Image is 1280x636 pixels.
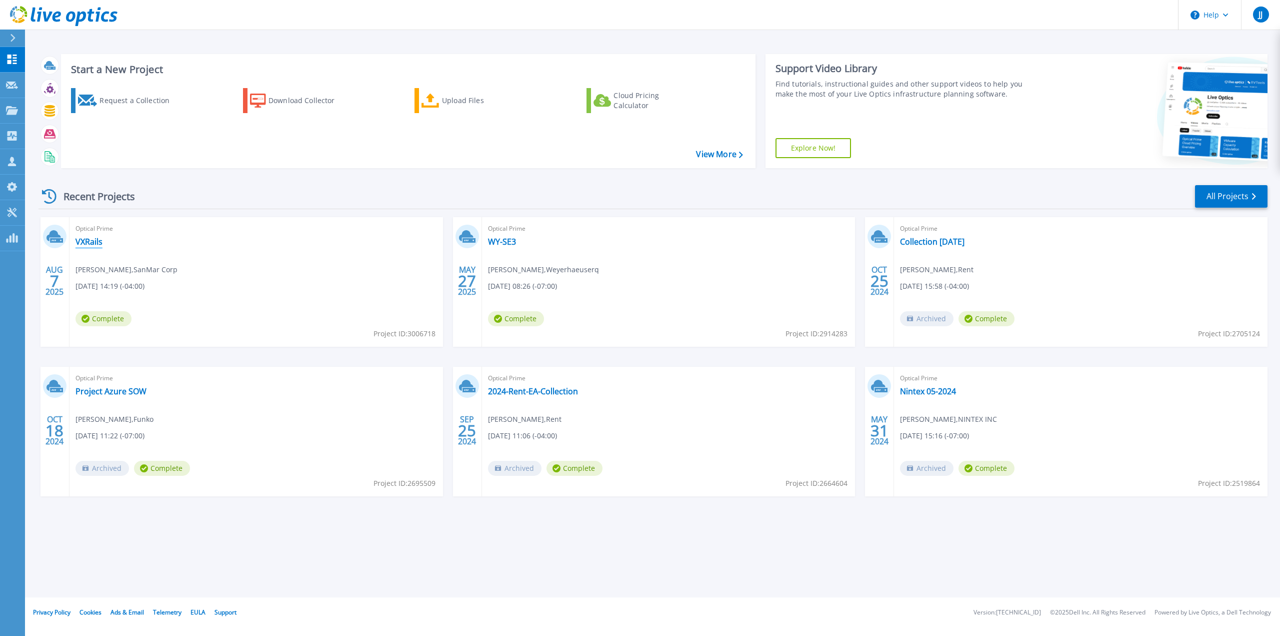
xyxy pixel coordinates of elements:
[457,412,476,449] div: SEP 2024
[110,608,144,616] a: Ads & Email
[457,263,476,299] div: MAY 2025
[75,264,177,275] span: [PERSON_NAME] , SanMar Corp
[870,277,888,285] span: 25
[1198,478,1260,489] span: Project ID: 2519864
[33,608,70,616] a: Privacy Policy
[153,608,181,616] a: Telemetry
[900,264,973,275] span: [PERSON_NAME] , Rent
[458,426,476,435] span: 25
[785,478,847,489] span: Project ID: 2664604
[488,373,849,384] span: Optical Prime
[75,311,131,326] span: Complete
[442,91,522,111] div: Upload Files
[900,223,1261,234] span: Optical Prime
[900,414,997,425] span: [PERSON_NAME] , NINTEX INC
[75,373,437,384] span: Optical Prime
[900,373,1261,384] span: Optical Prime
[973,609,1041,616] li: Version: [TECHNICAL_ID]
[134,461,190,476] span: Complete
[586,88,698,113] a: Cloud Pricing Calculator
[488,386,578,396] a: 2024-Rent-EA-Collection
[613,91,693,111] div: Cloud Pricing Calculator
[775,62,1035,75] div: Support Video Library
[870,263,889,299] div: OCT 2024
[71,64,742,75] h3: Start a New Project
[488,281,557,292] span: [DATE] 08:26 (-07:00)
[71,88,182,113] a: Request a Collection
[488,311,544,326] span: Complete
[75,386,146,396] a: Project Azure SOW
[75,281,144,292] span: [DATE] 14:19 (-04:00)
[1198,328,1260,339] span: Project ID: 2705124
[458,277,476,285] span: 27
[900,461,953,476] span: Archived
[79,608,101,616] a: Cookies
[45,426,63,435] span: 18
[775,138,851,158] a: Explore Now!
[900,281,969,292] span: [DATE] 15:58 (-04:00)
[488,430,557,441] span: [DATE] 11:06 (-04:00)
[75,414,153,425] span: [PERSON_NAME] , Funko
[900,430,969,441] span: [DATE] 15:16 (-07:00)
[373,328,435,339] span: Project ID: 3006718
[1154,609,1271,616] li: Powered by Live Optics, a Dell Technology
[775,79,1035,99] div: Find tutorials, instructional guides and other support videos to help you make the most of your L...
[414,88,526,113] a: Upload Files
[75,461,129,476] span: Archived
[38,184,148,209] div: Recent Projects
[900,311,953,326] span: Archived
[488,264,599,275] span: [PERSON_NAME] , Weyerhaeuserq
[900,386,956,396] a: Nintex 05-2024
[45,263,64,299] div: AUG 2025
[488,461,541,476] span: Archived
[958,311,1014,326] span: Complete
[958,461,1014,476] span: Complete
[546,461,602,476] span: Complete
[1195,185,1267,208] a: All Projects
[214,608,236,616] a: Support
[1050,609,1145,616] li: © 2025 Dell Inc. All Rights Reserved
[75,237,102,247] a: VXRails
[190,608,205,616] a: EULA
[1258,11,1262,19] span: JJ
[75,430,144,441] span: [DATE] 11:22 (-07:00)
[45,412,64,449] div: OCT 2024
[785,328,847,339] span: Project ID: 2914283
[488,237,516,247] a: WY-SE3
[870,426,888,435] span: 31
[75,223,437,234] span: Optical Prime
[488,223,849,234] span: Optical Prime
[373,478,435,489] span: Project ID: 2695509
[243,88,354,113] a: Download Collector
[900,237,964,247] a: Collection [DATE]
[99,91,179,111] div: Request a Collection
[50,277,59,285] span: 7
[488,414,561,425] span: [PERSON_NAME] , Rent
[870,412,889,449] div: MAY 2024
[696,150,742,159] a: View More
[268,91,348,111] div: Download Collector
